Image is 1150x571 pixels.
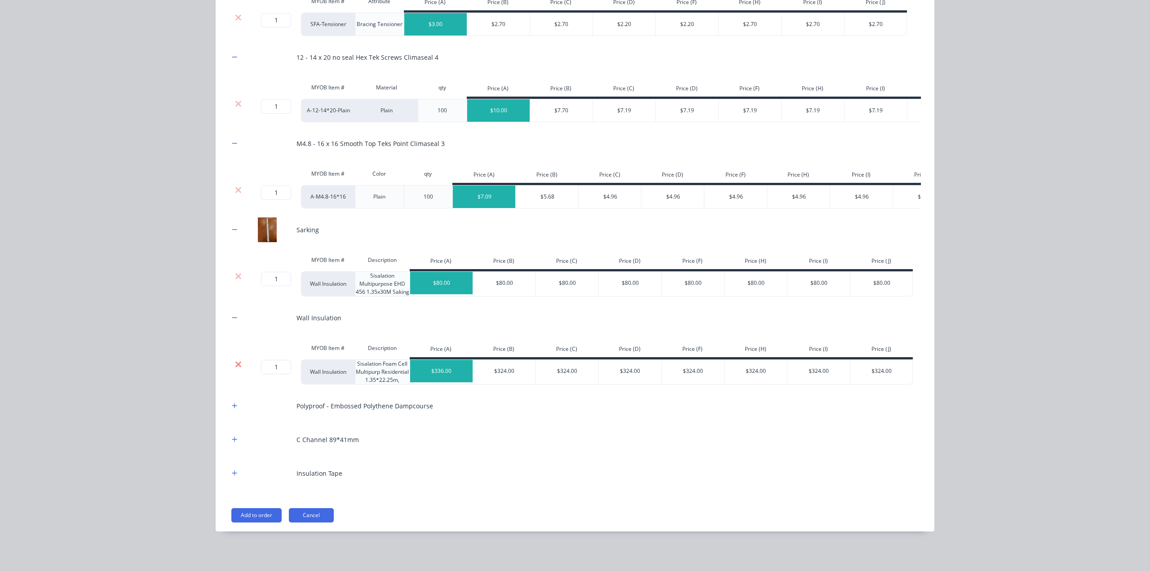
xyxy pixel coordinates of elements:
[296,139,445,148] div: M4.8 - 16 x 16 Smooth Top Teks Point Climaseal 3
[656,99,719,122] div: $7.19
[296,469,342,478] div: Insulation Tape
[662,272,725,294] div: $80.00
[593,99,656,122] div: $7.19
[473,253,535,271] div: Price (B)
[767,186,830,208] div: $4.96
[704,186,767,208] div: $4.96
[850,253,913,271] div: Price (J)
[530,13,593,35] div: $2.70
[418,99,467,122] div: 100
[704,167,767,185] div: Price (F)
[355,99,418,122] div: Plain
[578,167,641,185] div: Price (C)
[296,401,433,411] div: Polyproof - Embossed Polythene Dampcourse
[599,272,662,294] div: $80.00
[725,360,787,382] div: $324.00
[641,186,704,208] div: $4.96
[787,272,850,294] div: $80.00
[473,341,535,359] div: Price (B)
[787,360,850,382] div: $324.00
[296,53,438,62] div: 12 - 14 x 20 no seal Hex Tek Screws Climaseal 4
[536,360,599,382] div: $324.00
[355,271,410,297] div: Sisalation Multipurpose EHD 456 1.35x30M Saking
[530,99,593,122] div: $7.70
[452,167,515,185] div: Price (A)
[787,341,850,359] div: Price (I)
[410,341,473,359] div: Price (A)
[719,13,782,35] div: $2.70
[301,271,355,297] div: Wall Insulation
[467,99,530,122] div: $10.00
[893,167,955,185] div: Price (J)
[767,167,830,185] div: Price (H)
[296,313,341,323] div: Wall Insulation
[355,251,410,269] div: Description
[231,508,282,522] button: Add to order
[718,81,781,99] div: Price (F)
[410,253,473,271] div: Price (A)
[296,225,319,235] div: Sarking
[261,272,291,286] input: ?
[850,341,913,359] div: Price (J)
[301,79,355,97] div: MYOB Item #
[782,13,845,35] div: $2.70
[473,272,536,294] div: $80.00
[410,272,473,294] div: $80.00
[261,186,291,200] input: ?
[516,186,579,208] div: $5.68
[598,341,661,359] div: Price (D)
[593,81,655,99] div: Price (C)
[355,13,404,36] div: Bracing Tensioner
[467,81,530,99] div: Price (A)
[782,99,845,122] div: $7.19
[530,81,593,99] div: Price (B)
[719,99,782,122] div: $7.19
[296,435,359,444] div: C Channel 89*41mm
[907,99,970,122] div: $7.19
[301,165,355,183] div: MYOB Item #
[830,167,893,185] div: Price (I)
[418,79,467,97] div: qty
[781,81,844,99] div: Price (H)
[515,167,578,185] div: Price (B)
[724,341,787,359] div: Price (H)
[453,186,516,208] div: $7.09
[655,81,718,99] div: Price (D)
[301,251,355,269] div: MYOB Item #
[261,360,291,374] input: ?
[598,253,661,271] div: Price (D)
[661,341,724,359] div: Price (F)
[641,167,704,185] div: Price (D)
[593,13,656,35] div: $2.20
[301,185,355,208] div: A-M4.8-16*16
[844,81,907,99] div: Price (I)
[467,13,530,35] div: $2.70
[355,339,410,357] div: Description
[355,165,404,183] div: Color
[404,165,453,183] div: qty
[830,186,893,208] div: $4.96
[850,360,913,382] div: $324.00
[261,13,291,27] input: ?
[355,359,410,385] div: Sisalation Foam Cell Multipurp Residential 1.35*22.25m,
[535,253,598,271] div: Price (C)
[404,185,453,208] div: 100
[845,13,907,35] div: $2.70
[725,272,787,294] div: $80.00
[850,272,913,294] div: $80.00
[301,359,355,385] div: Wall Insulation
[579,186,641,208] div: $4.96
[301,13,355,36] div: SFA-Tensioner
[845,99,907,122] div: $7.19
[473,360,536,382] div: $324.00
[301,339,355,357] div: MYOB Item #
[404,13,467,35] div: $3.00
[661,253,724,271] div: Price (F)
[245,217,290,242] img: Sarking
[301,99,355,122] div: A-12-14*20-Plain
[787,253,850,271] div: Price (I)
[893,186,956,208] div: $4.96
[724,253,787,271] div: Price (H)
[261,99,291,114] input: ?
[355,185,404,208] div: Plain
